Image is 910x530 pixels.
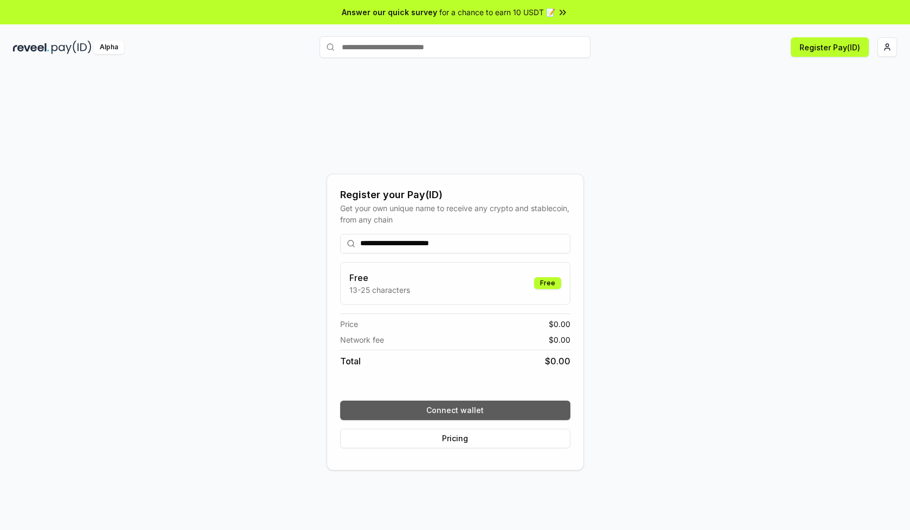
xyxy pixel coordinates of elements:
span: $ 0.00 [545,355,570,368]
span: $ 0.00 [549,318,570,330]
button: Register Pay(ID) [791,37,869,57]
span: Answer our quick survey [342,6,437,18]
img: pay_id [51,41,92,54]
h3: Free [349,271,410,284]
span: Price [340,318,358,330]
button: Pricing [340,429,570,448]
p: 13-25 characters [349,284,410,296]
button: Connect wallet [340,401,570,420]
div: Register your Pay(ID) [340,187,570,202]
div: Alpha [94,41,124,54]
img: reveel_dark [13,41,49,54]
span: Network fee [340,334,384,345]
span: Total [340,355,361,368]
span: for a chance to earn 10 USDT 📝 [439,6,555,18]
div: Get your own unique name to receive any crypto and stablecoin, from any chain [340,202,570,225]
span: $ 0.00 [549,334,570,345]
div: Free [534,277,561,289]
